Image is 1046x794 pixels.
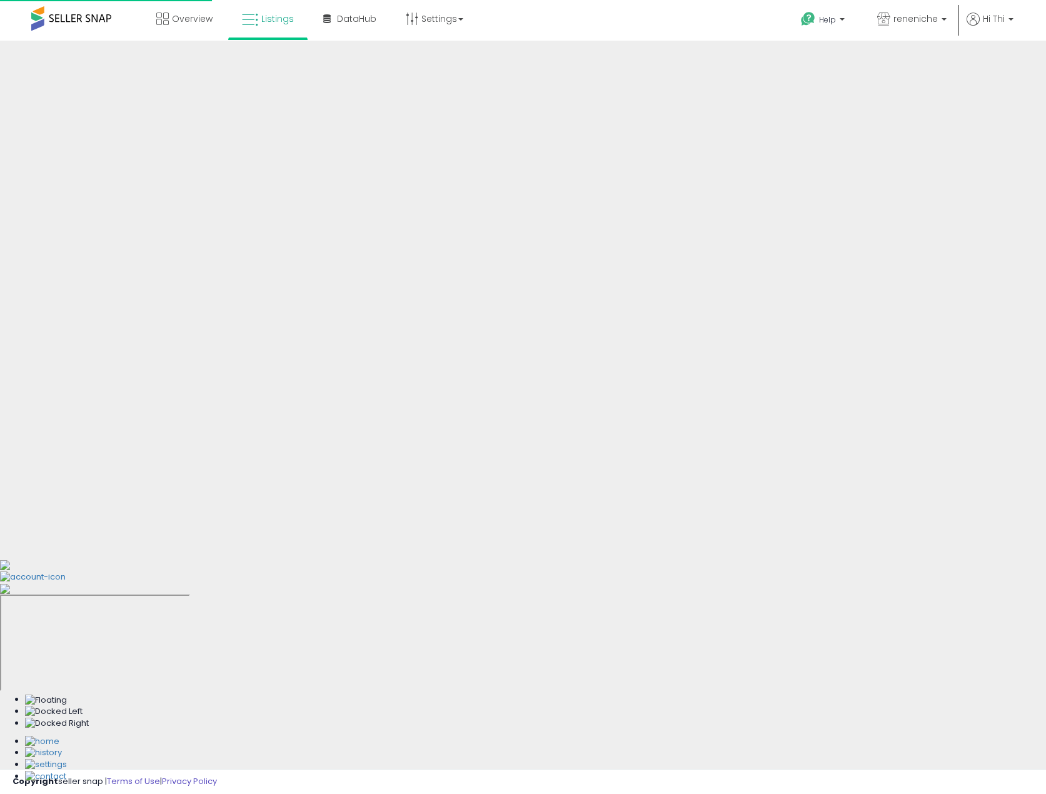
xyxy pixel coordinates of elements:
[967,13,1013,41] a: Hi Thi
[893,13,938,25] span: reneniche
[337,13,376,25] span: DataHub
[25,771,66,783] img: Contact
[791,2,857,41] a: Help
[983,13,1005,25] span: Hi Thi
[800,11,816,27] i: Get Help
[25,695,67,706] img: Floating
[25,759,67,771] img: Settings
[261,13,294,25] span: Listings
[25,747,62,759] img: History
[25,706,83,718] img: Docked Left
[25,718,89,730] img: Docked Right
[819,14,836,25] span: Help
[25,736,59,748] img: Home
[172,13,213,25] span: Overview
